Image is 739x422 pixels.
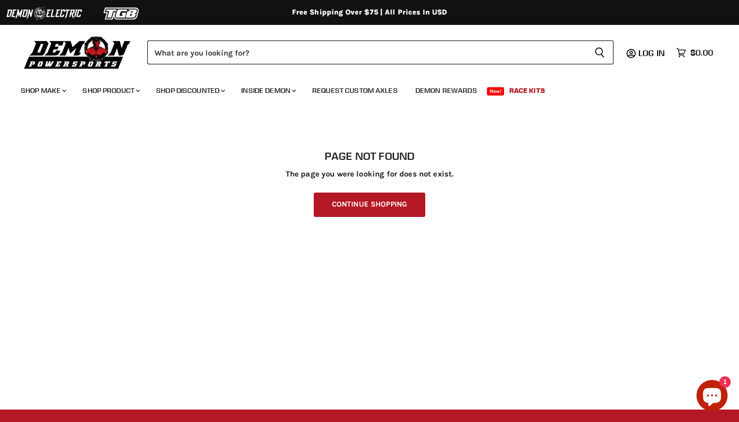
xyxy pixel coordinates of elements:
[304,80,406,101] a: Request Custom Axles
[13,76,710,101] ul: Main menu
[314,193,425,217] a: Continue Shopping
[83,4,161,23] img: TGB Logo 2
[693,380,731,414] inbox-online-store-chat: Shopify online store chat
[690,48,713,58] span: $0.00
[148,80,231,101] a: Shop Discounted
[147,40,586,64] input: Search
[671,45,718,60] a: $0.00
[13,80,73,101] a: Shop Make
[21,170,718,179] p: The page you were looking for does not exist.
[408,80,485,101] a: Demon Rewards
[487,87,505,96] span: New!
[586,40,613,64] button: Search
[638,48,665,58] span: Log in
[21,150,718,162] h1: Page not found
[5,4,83,23] img: Demon Electric Logo 2
[233,80,302,101] a: Inside Demon
[75,80,146,101] a: Shop Product
[634,48,671,58] a: Log in
[21,34,134,71] img: Demon Powersports
[501,80,553,101] a: Race Kits
[147,40,613,64] form: Product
